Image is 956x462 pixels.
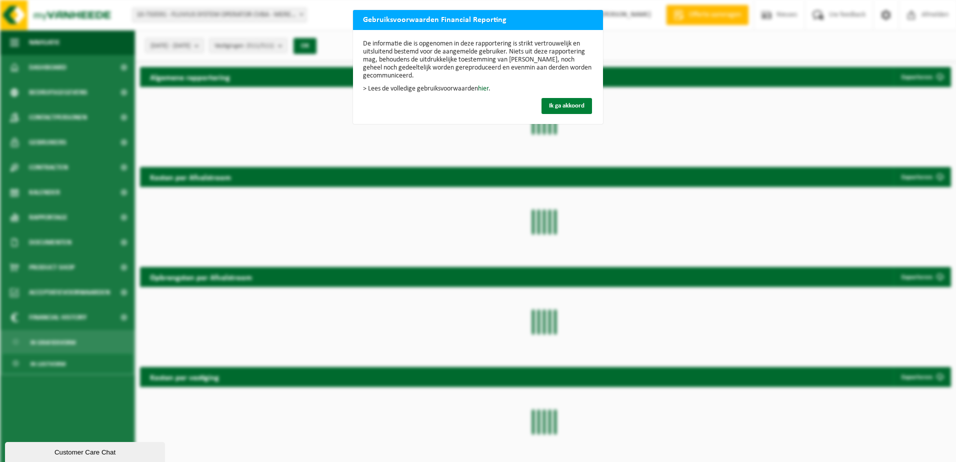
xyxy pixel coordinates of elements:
iframe: chat widget [5,440,167,462]
button: Ik ga akkoord [541,98,592,114]
p: > Lees de volledige gebruiksvoorwaarden . [363,85,593,93]
a: hier [478,85,488,92]
h2: Gebruiksvoorwaarden Financial Reporting [353,10,516,29]
p: De informatie die is opgenomen in deze rapportering is strikt vertrouwelijk en uitsluitend bestem... [363,40,593,80]
span: Ik ga akkoord [549,102,584,109]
